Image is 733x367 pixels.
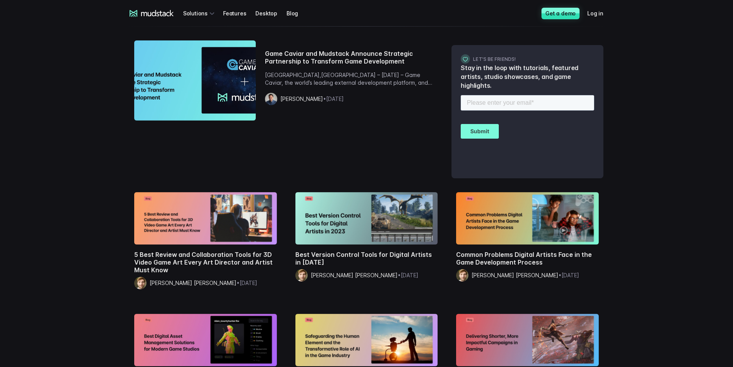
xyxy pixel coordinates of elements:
[134,277,147,289] img: Mazze Whiteley
[398,272,418,278] span: • [DATE]
[223,6,255,20] a: Features
[461,64,594,90] p: Stay in the loop with tutorials, featured artists, studio showcases, and game highlights.
[461,54,594,64] h3: Let's be friends!
[291,188,443,292] a: Best Version Control Tools for Digital Artists in 2023Best Version Control Tools for Digital Arti...
[265,93,277,105] img: Josef Bell
[265,50,438,65] h2: Game Caviar and Mudstack Announce Strategic Partnership to Transform Game Development
[456,251,599,266] h2: Common Problems Digital Artists Face in the Game Development Process
[150,280,237,286] span: [PERSON_NAME] [PERSON_NAME]
[287,6,307,20] a: Blog
[134,40,256,121] img: Game Caviar and Mudstack announce strategic partnership to transform game development
[311,272,398,278] span: [PERSON_NAME] [PERSON_NAME]
[130,36,442,125] a: Game Caviar and Mudstack announce strategic partnership to transform game developmentGame Caviar ...
[265,71,438,87] p: [GEOGRAPHIC_DATA],[GEOGRAPHIC_DATA] – [DATE] – Game Caviar, the world’s leading external developm...
[456,314,599,366] img: Delivering Shorter, More Impactful Campaigns in Gaming
[323,96,344,102] span: • [DATE]
[295,251,438,266] h2: Best Version Control Tools for Digital Artists in [DATE]
[134,251,277,274] h2: 5 Best Review and Collaboration Tools for 3D Video Game Art Every Art Director and Artist Must Know
[255,6,287,20] a: Desktop
[295,314,438,366] img: Safeguarding the Human Element and the Transformative Role of AI in the Game Industry
[461,94,594,169] iframe: Form 2
[134,314,277,366] img: Best Digital Asset Management Solutions for Modern Game Studios
[541,8,580,19] a: Get a demo
[280,96,323,102] span: [PERSON_NAME]
[456,192,599,245] img: Common Problems Digital Artists Face in the Game Development Process
[237,280,257,286] span: • [DATE]
[130,10,174,17] a: mudstack logo
[587,6,613,20] a: Log in
[130,188,282,300] a: 5 Best Review and Collaboration Tools for 3D Video Game Art Every Art Director and Artist Must Kn...
[558,272,579,278] span: • [DATE]
[295,192,438,245] img: Best Version Control Tools for Digital Artists in 2023
[451,188,603,292] a: Common Problems Digital Artists Face in the Game Development ProcessCommon Problems Digital Artis...
[456,269,468,282] img: Mazze Whiteley
[134,192,277,245] img: 5 Best Review and Collaboration Tools for 3D Video Game Art Every Art Director and Artist Must Know
[471,272,558,278] span: [PERSON_NAME] [PERSON_NAME]
[295,269,308,282] img: Mazze Whiteley
[183,6,217,20] div: Solutions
